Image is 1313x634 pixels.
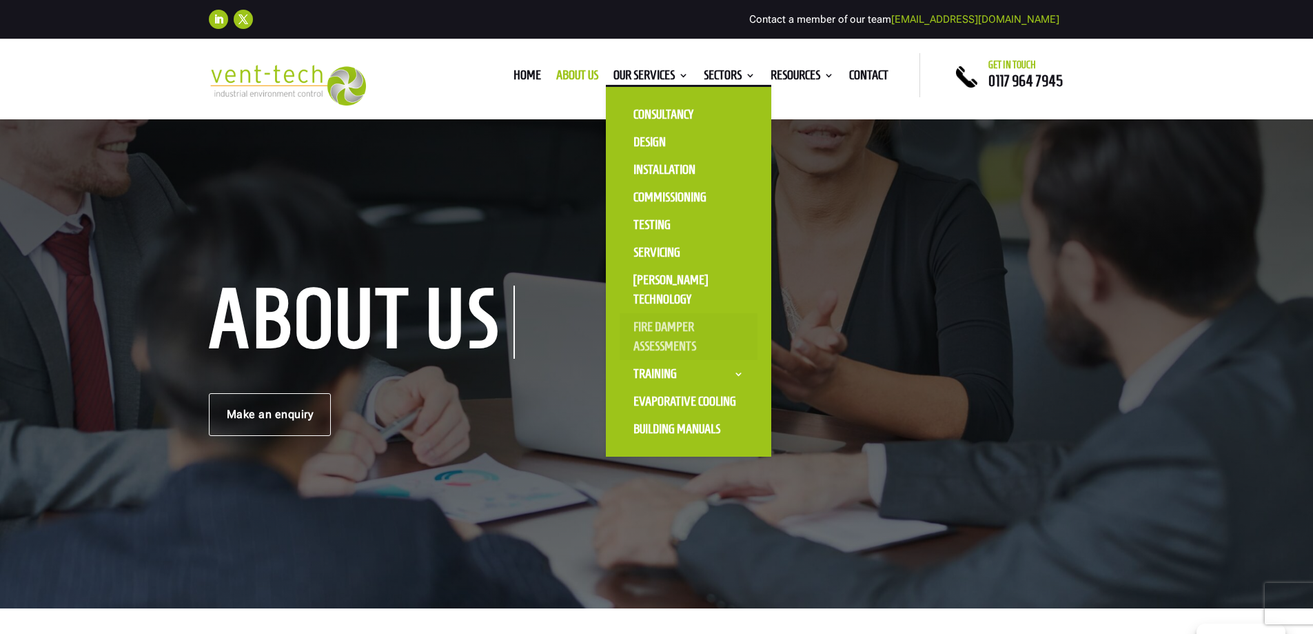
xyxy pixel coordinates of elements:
a: Resources [771,70,834,86]
a: [EMAIL_ADDRESS][DOMAIN_NAME] [891,13,1059,26]
span: Contact a member of our team [749,13,1059,26]
a: Servicing [620,239,757,266]
a: Home [513,70,541,86]
h1: About us [209,286,515,359]
a: Testing [620,211,757,239]
a: Installation [620,156,757,184]
a: Commissioning [620,184,757,211]
a: Follow on LinkedIn [209,10,228,29]
a: About us [556,70,598,86]
a: Fire Damper Assessments [620,313,757,360]
a: 0117 964 7945 [988,72,1063,89]
img: 2023-09-27T08_35_16.549ZVENT-TECH---Clear-background [209,65,367,106]
a: Evaporative Cooling [620,388,757,415]
span: Get in touch [988,59,1036,70]
a: Our Services [613,70,689,86]
a: [PERSON_NAME] Technology [620,266,757,313]
a: Contact [849,70,888,86]
a: Design [620,128,757,156]
a: Follow on X [234,10,253,29]
a: Training [620,360,757,388]
a: Sectors [704,70,755,86]
a: Building Manuals [620,415,757,443]
a: Consultancy [620,101,757,128]
a: Make an enquiry [209,393,332,436]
